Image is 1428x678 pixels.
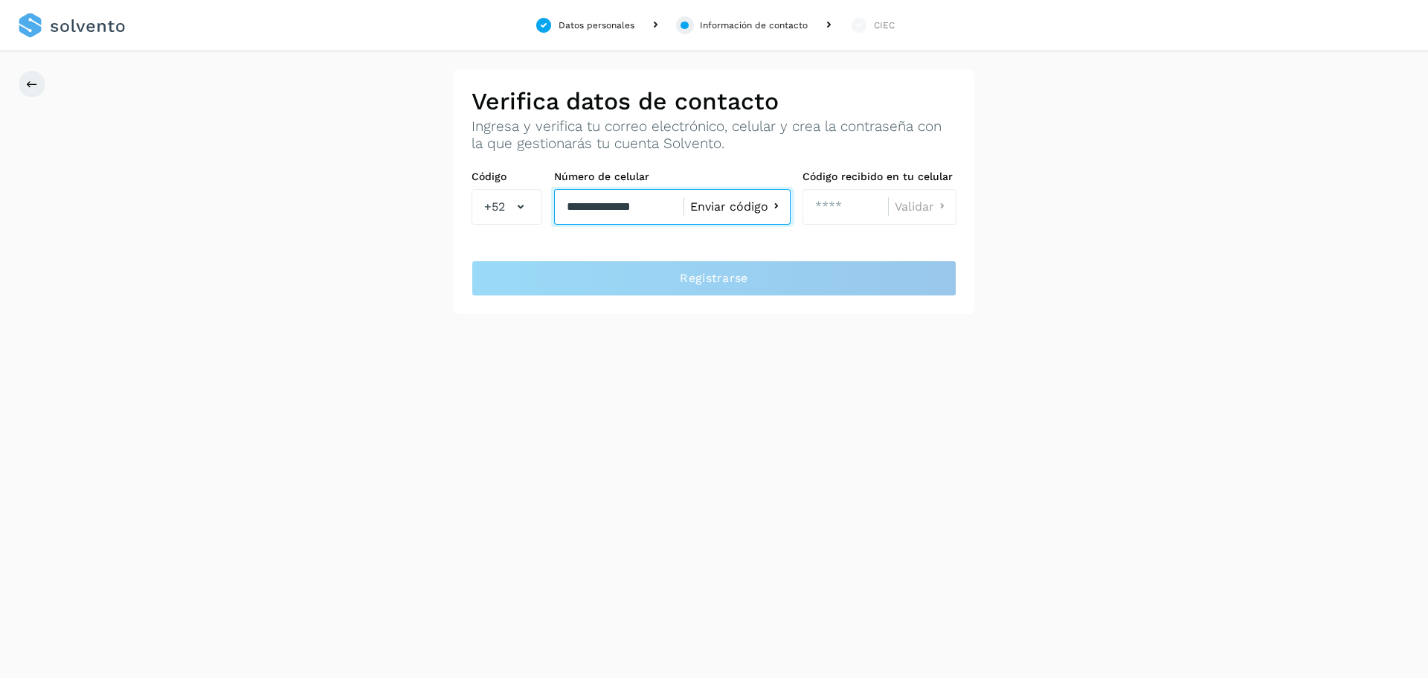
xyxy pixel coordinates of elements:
button: Enviar código [690,199,784,214]
label: Código recibido en tu celular [803,170,956,183]
button: Registrarse [472,260,956,296]
span: +52 [484,198,505,216]
span: Registrarse [680,270,747,287]
label: Código [472,170,542,183]
div: Información de contacto [700,19,808,32]
div: Datos personales [559,19,634,32]
button: Validar [895,199,950,214]
label: Número de celular [554,170,791,183]
div: CIEC [874,19,895,32]
p: Ingresa y verifica tu correo electrónico, celular y crea la contraseña con la que gestionarás tu ... [472,118,956,153]
h2: Verifica datos de contacto [472,87,956,115]
span: Validar [895,201,934,213]
span: Enviar código [690,201,768,213]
